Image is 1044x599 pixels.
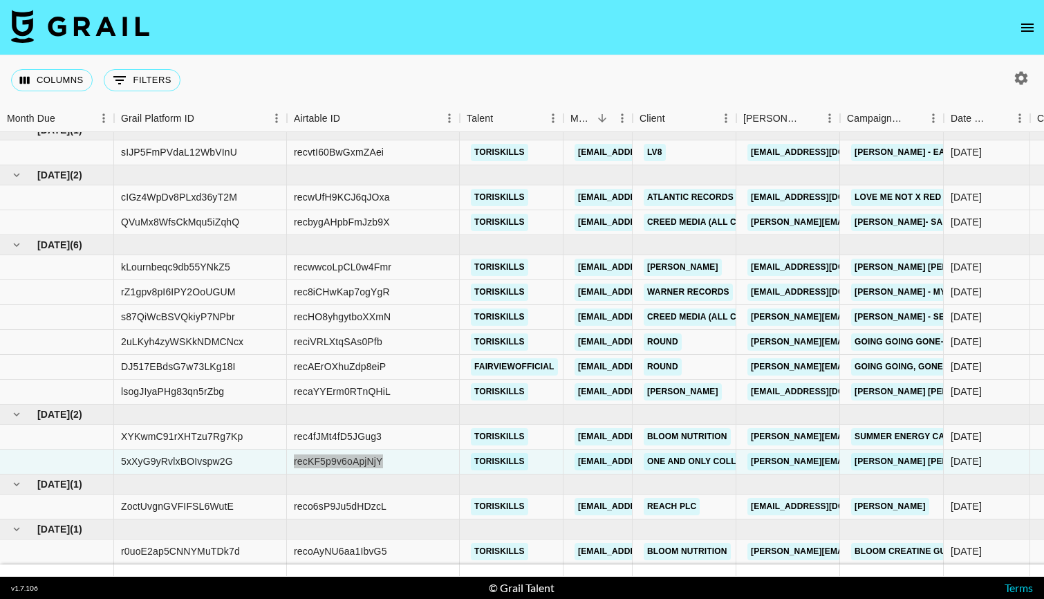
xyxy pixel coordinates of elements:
[747,428,973,445] a: [PERSON_NAME][EMAIL_ADDRESS][DOMAIN_NAME]
[489,581,554,595] div: © Grail Talent
[7,405,26,424] button: hide children
[7,165,26,185] button: hide children
[716,108,736,129] button: Menu
[471,214,528,231] a: toriskills
[294,145,384,159] div: recvtI60BwGxmZAei
[7,105,55,132] div: Month Due
[104,69,180,91] button: Show filters
[593,109,612,128] button: Sort
[471,358,558,376] a: fairviewofficial
[93,108,114,129] button: Menu
[294,335,382,349] div: reciVRLXtqSAs0Pfb
[644,428,731,445] a: Bloom Nutrition
[114,105,287,132] div: Grail Platform ID
[851,453,1035,470] a: [PERSON_NAME] [PERSON_NAME] Skills
[644,543,731,560] a: Bloom Nutrition
[294,105,340,132] div: Airtable ID
[575,333,729,351] a: [EMAIL_ADDRESS][DOMAIN_NAME]
[747,498,902,515] a: [EMAIL_ADDRESS][DOMAIN_NAME]
[951,385,982,398] div: 7/13/2025
[563,105,633,132] div: Manager
[747,543,973,560] a: [PERSON_NAME][EMAIL_ADDRESS][DOMAIN_NAME]
[121,285,236,299] div: rZ1gpv8pI6IPY2OoUGUM
[747,358,973,376] a: [PERSON_NAME][EMAIL_ADDRESS][DOMAIN_NAME]
[951,215,982,229] div: 6/25/2025
[294,310,391,324] div: recHO8yhgytboXXmN
[294,190,390,204] div: recwUfH9KCJ6qJOxa
[37,238,70,252] span: [DATE]
[294,544,387,558] div: recoAyNU6aa1IbvG5
[121,454,233,468] div: 5xXyG9yRvlxBOIvspw2G
[951,285,982,299] div: 7/29/2025
[7,235,26,255] button: hide children
[644,333,682,351] a: Round
[471,543,528,560] a: toriskills
[471,453,528,470] a: toriskills
[70,522,82,536] span: ( 1 )
[575,308,729,326] a: [EMAIL_ADDRESS][DOMAIN_NAME]
[7,474,26,494] button: hide children
[847,105,904,132] div: Campaign (Type)
[194,109,214,128] button: Sort
[294,385,391,398] div: recaYYErm0RTnQHiL
[951,105,990,132] div: Date Created
[121,215,239,229] div: QVuMx8WfsCkMqu5iZqhQ
[1009,108,1030,129] button: Menu
[575,189,729,206] a: [EMAIL_ADDRESS][DOMAIN_NAME]
[951,499,982,513] div: 9/29/2025
[121,260,230,274] div: kLournbeqc9db55YNkZ5
[951,260,982,274] div: 7/14/2025
[575,428,729,445] a: [EMAIL_ADDRESS][DOMAIN_NAME]
[840,105,944,132] div: Campaign (Type)
[851,144,991,161] a: [PERSON_NAME] - Easy Lover
[575,383,729,400] a: [EMAIL_ADDRESS][DOMAIN_NAME]
[543,108,563,129] button: Menu
[951,544,982,558] div: 10/7/2025
[121,430,243,443] div: XYKwmC91rXHTzu7Rg7Kp
[471,308,528,326] a: toriskills
[439,108,460,129] button: Menu
[747,214,973,231] a: [PERSON_NAME][EMAIL_ADDRESS][DOMAIN_NAME]
[7,519,26,539] button: hide children
[55,109,75,128] button: Sort
[11,10,149,43] img: Grail Talent
[121,190,237,204] div: cIGz4WpDv8PLxd36yT2M
[644,144,666,161] a: LV8
[923,108,944,129] button: Menu
[644,284,733,301] a: Warner Records
[575,543,729,560] a: [EMAIL_ADDRESS][DOMAIN_NAME]
[644,453,790,470] a: one and only Collective inc.
[851,358,947,376] a: Going Going, Gone
[944,105,1030,132] div: Date Created
[851,543,1041,560] a: Bloom Creatine Gummies X Tori Skills
[951,335,982,349] div: 7/2/2025
[70,477,82,491] span: ( 1 )
[851,284,1022,301] a: [PERSON_NAME] - Mystical Magical
[467,105,493,132] div: Talent
[743,105,800,132] div: [PERSON_NAME]
[851,498,929,515] a: [PERSON_NAME]
[121,360,236,374] div: DJ517EBdsG7w73LKg18I
[121,544,240,558] div: r0uoE2ap5CNNYMuTDk7d
[575,144,729,161] a: [EMAIL_ADDRESS][DOMAIN_NAME]
[851,383,1035,400] a: [PERSON_NAME] [PERSON_NAME] Skills
[294,285,390,299] div: rec8iCHwKap7ogYgR
[747,189,902,206] a: [EMAIL_ADDRESS][DOMAIN_NAME]
[819,108,840,129] button: Menu
[575,358,729,376] a: [EMAIL_ADDRESS][DOMAIN_NAME]
[747,383,902,400] a: [EMAIL_ADDRESS][DOMAIN_NAME]
[294,360,386,374] div: recAErOXhuZdp8eiP
[644,259,722,276] a: [PERSON_NAME]
[612,108,633,129] button: Menu
[851,214,987,231] a: [PERSON_NAME]- Same Moon
[747,284,902,301] a: [EMAIL_ADDRESS][DOMAIN_NAME]
[1005,581,1033,594] a: Terms
[665,109,684,128] button: Sort
[294,499,386,513] div: reco6sP9Ju5dHDzcL
[294,430,382,443] div: rec4fJMt4fD5JGug3
[121,145,237,159] div: sIJP5FmPVdaL12WbVInU
[37,168,70,182] span: [DATE]
[570,105,593,132] div: Manager
[70,407,82,421] span: ( 2 )
[11,584,38,593] div: v 1.7.106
